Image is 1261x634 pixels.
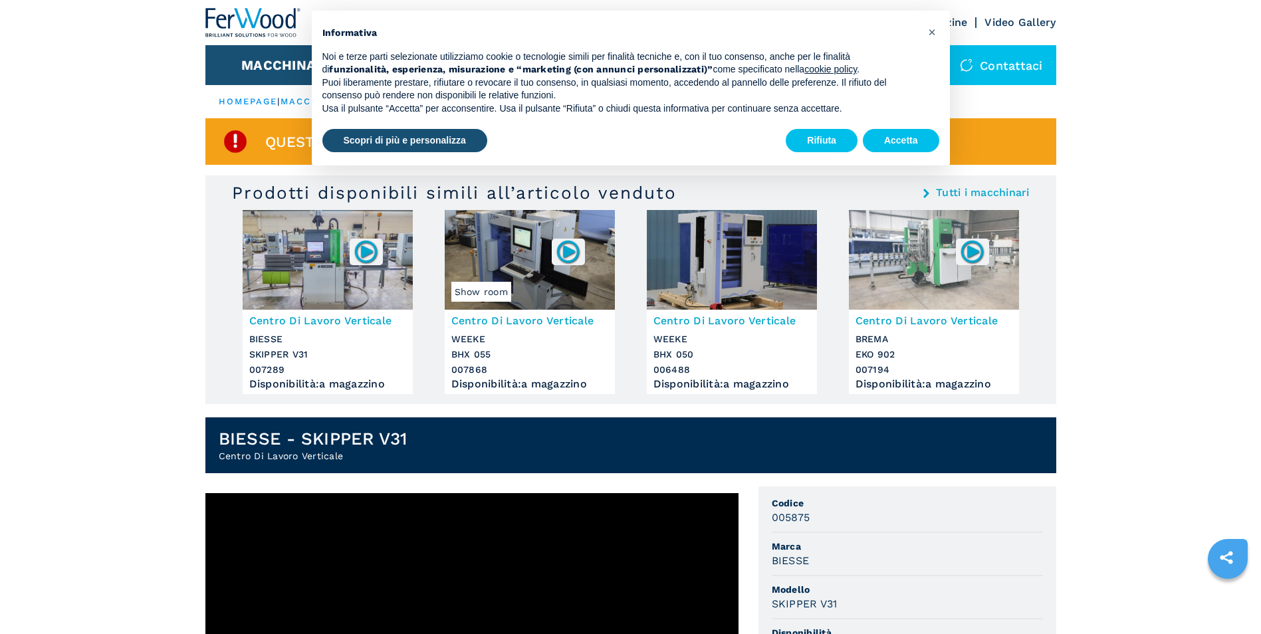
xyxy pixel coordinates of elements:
img: 007194 [959,239,985,264]
p: Puoi liberamente prestare, rifiutare o revocare il tuo consenso, in qualsiasi momento, accedendo ... [322,76,918,102]
h3: WEEKE BHX 050 006488 [653,332,810,377]
img: Ferwood [205,8,301,37]
a: Video Gallery [984,16,1056,29]
h3: Prodotti disponibili simili all’articolo venduto [232,182,677,203]
h2: Centro Di Lavoro Verticale [219,449,407,463]
a: Centro Di Lavoro Verticale WEEKE BHX 050Centro Di Lavoro VerticaleWEEKEBHX 050006488Disponibilità... [647,210,817,394]
span: Marca [772,540,1043,553]
h3: WEEKE BHX 055 007868 [451,332,608,377]
h3: BIESSE [772,553,810,568]
span: Questo articolo è già venduto [265,134,524,150]
button: Accetta [863,129,939,153]
img: Centro Di Lavoro Verticale BIESSE SKIPPER V31 [243,210,413,310]
a: sharethis [1210,541,1243,574]
div: Disponibilità : a magazzino [653,381,810,387]
div: Disponibilità : a magazzino [856,381,1012,387]
span: Show room [451,282,511,302]
h3: SKIPPER V31 [772,596,838,611]
img: Centro Di Lavoro Verticale BREMA EKO 902 [849,210,1019,310]
a: cookie policy [804,64,857,74]
div: Contattaci [947,45,1056,85]
h3: Centro Di Lavoro Verticale [653,313,810,328]
img: Centro Di Lavoro Verticale WEEKE BHX 055 [445,210,615,310]
img: 007868 [555,239,581,264]
h3: Centro Di Lavoro Verticale [249,313,406,328]
h3: 005875 [772,510,810,525]
button: Rifiuta [786,129,858,153]
button: Chiudi questa informativa [922,21,943,43]
h3: BREMA EKO 902 007194 [856,332,1012,377]
a: Centro Di Lavoro Verticale WEEKE BHX 055Show room007868Centro Di Lavoro VerticaleWEEKEBHX 0550078... [445,210,615,394]
img: Contattaci [960,58,973,72]
h1: BIESSE - SKIPPER V31 [219,428,407,449]
h3: Centro Di Lavoro Verticale [451,313,608,328]
iframe: Chat [1204,574,1251,624]
h3: BIESSE SKIPPER V31 007289 [249,332,406,377]
span: × [928,24,936,40]
img: 007289 [353,239,379,264]
a: macchinari [281,96,350,106]
h2: Informativa [322,27,918,40]
p: Noi e terze parti selezionate utilizziamo cookie o tecnologie simili per finalità tecniche e, con... [322,51,918,76]
img: SoldProduct [222,128,249,155]
span: Codice [772,496,1043,510]
div: Disponibilità : a magazzino [451,381,608,387]
a: Centro Di Lavoro Verticale BIESSE SKIPPER V31007289Centro Di Lavoro VerticaleBIESSESKIPPER V31007... [243,210,413,394]
a: Centro Di Lavoro Verticale BREMA EKO 902007194Centro Di Lavoro VerticaleBREMAEKO 902007194Disponi... [849,210,1019,394]
a: HOMEPAGE [219,96,278,106]
img: Centro Di Lavoro Verticale WEEKE BHX 050 [647,210,817,310]
h3: Centro Di Lavoro Verticale [856,313,1012,328]
p: Usa il pulsante “Accetta” per acconsentire. Usa il pulsante “Rifiuta” o chiudi questa informativa... [322,102,918,116]
a: Tutti i macchinari [936,187,1030,198]
button: Macchinari [241,57,330,73]
strong: funzionalità, esperienza, misurazione e “marketing (con annunci personalizzati)” [329,64,713,74]
span: Modello [772,583,1043,596]
div: Disponibilità : a magazzino [249,381,406,387]
button: Scopri di più e personalizza [322,129,487,153]
span: | [277,96,280,106]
